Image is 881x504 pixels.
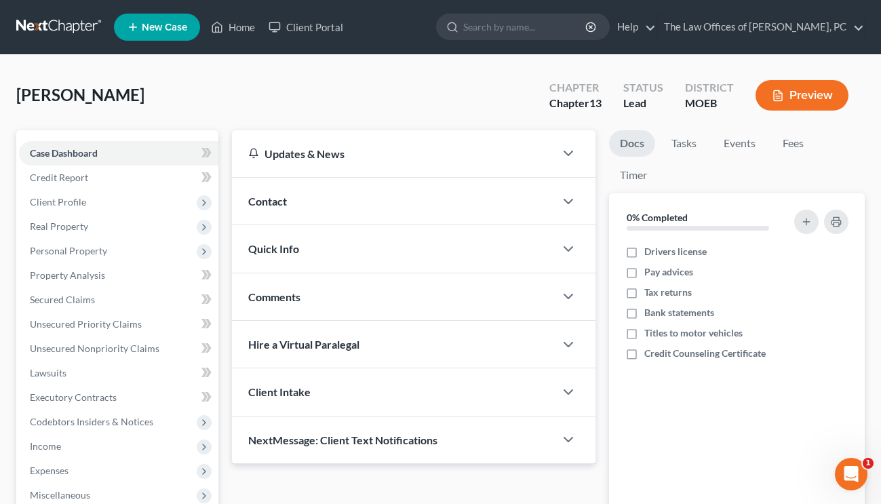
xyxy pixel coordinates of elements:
a: Home [204,15,262,39]
iframe: Intercom live chat [835,458,867,490]
span: Real Property [30,220,88,232]
strong: 0% Completed [627,212,688,223]
a: Lawsuits [19,361,218,385]
a: Events [713,130,766,157]
span: Comments [248,290,300,303]
span: Unsecured Priority Claims [30,318,142,330]
span: Quick Info [248,242,299,255]
span: Lawsuits [30,367,66,379]
span: Income [30,440,61,452]
span: Case Dashboard [30,147,98,159]
a: Tasks [661,130,707,157]
div: Updates & News [248,147,539,161]
div: Lead [623,96,663,111]
span: Pay advices [644,265,693,279]
div: Chapter [549,80,602,96]
span: Personal Property [30,245,107,256]
span: New Case [142,22,187,33]
a: Timer [609,162,658,189]
span: Expenses [30,465,68,476]
span: Hire a Virtual Paralegal [248,338,359,351]
div: Chapter [549,96,602,111]
span: Miscellaneous [30,489,90,501]
a: Unsecured Nonpriority Claims [19,336,218,361]
span: Client Profile [30,196,86,208]
span: 1 [863,458,874,469]
input: Search by name... [463,14,587,39]
span: [PERSON_NAME] [16,85,144,104]
a: Credit Report [19,166,218,190]
a: The Law Offices of [PERSON_NAME], PC [657,15,864,39]
span: Bank statements [644,306,714,319]
div: MOEB [685,96,734,111]
span: Drivers license [644,245,707,258]
span: 13 [589,96,602,109]
span: NextMessage: Client Text Notifications [248,433,437,446]
span: Unsecured Nonpriority Claims [30,343,159,354]
span: Codebtors Insiders & Notices [30,416,153,427]
a: Client Portal [262,15,350,39]
button: Preview [756,80,848,111]
span: Contact [248,195,287,208]
a: Unsecured Priority Claims [19,312,218,336]
a: Property Analysis [19,263,218,288]
span: Client Intake [248,385,311,398]
a: Case Dashboard [19,141,218,166]
span: Tax returns [644,286,692,299]
span: Secured Claims [30,294,95,305]
div: Status [623,80,663,96]
span: Executory Contracts [30,391,117,403]
a: Secured Claims [19,288,218,312]
a: Help [610,15,656,39]
a: Executory Contracts [19,385,218,410]
span: Titles to motor vehicles [644,326,743,340]
div: District [685,80,734,96]
a: Fees [772,130,815,157]
a: Docs [609,130,655,157]
span: Credit Counseling Certificate [644,347,766,360]
span: Property Analysis [30,269,105,281]
span: Credit Report [30,172,88,183]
